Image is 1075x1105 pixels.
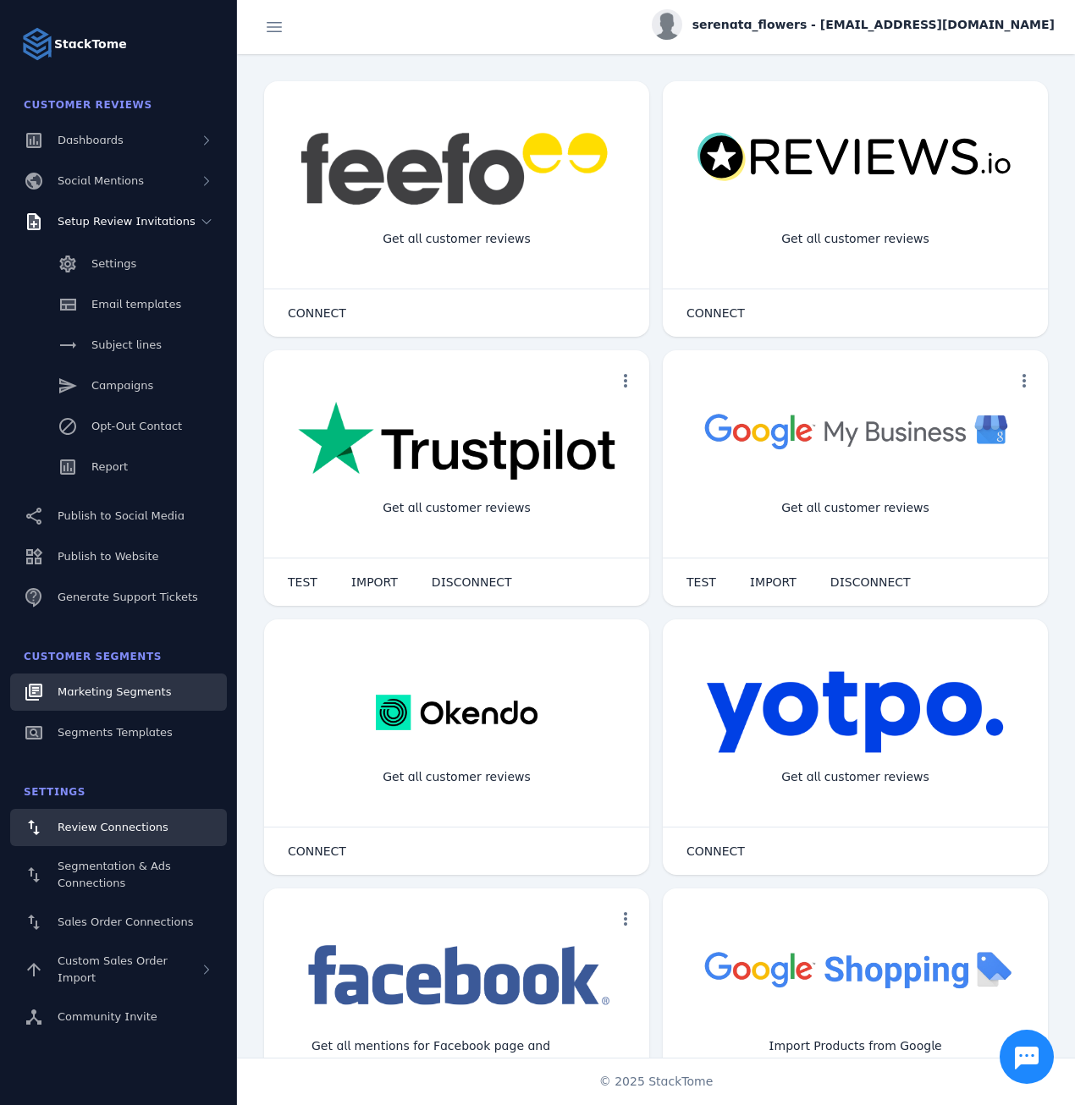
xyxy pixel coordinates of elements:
span: Email templates [91,298,181,311]
div: Get all customer reviews [369,755,544,800]
a: Sales Order Connections [10,904,227,941]
span: TEST [686,576,716,588]
span: Settings [24,786,85,798]
span: DISCONNECT [830,576,911,588]
img: googleshopping.png [697,939,1014,998]
div: Get all mentions for Facebook page and Instagram account [298,1024,615,1086]
span: © 2025 StackTome [599,1073,714,1091]
span: TEST [288,576,317,588]
span: Opt-Out Contact [91,420,182,432]
img: profile.jpg [652,9,682,40]
span: Marketing Segments [58,685,171,698]
img: yotpo.png [706,670,1005,755]
span: Setup Review Invitations [58,215,196,228]
span: Community Invite [58,1010,157,1023]
span: Review Connections [58,821,168,833]
img: feefo.png [298,132,615,206]
button: IMPORT [733,565,813,599]
a: Marketing Segments [10,673,227,711]
span: Settings [91,257,136,270]
span: Customer Segments [24,651,162,662]
div: Import Products from Google [755,1024,955,1069]
span: Publish to Website [58,550,158,563]
button: TEST [670,565,733,599]
span: Social Mentions [58,174,144,187]
a: Generate Support Tickets [10,579,227,616]
a: Publish to Website [10,538,227,575]
img: Logo image [20,27,54,61]
button: more [609,364,642,398]
span: IMPORT [750,576,797,588]
a: Segmentation & Ads Connections [10,849,227,900]
span: CONNECT [288,845,346,857]
span: Customer Reviews [24,99,152,111]
span: Publish to Social Media [58,509,185,522]
a: Opt-Out Contact [10,408,227,445]
div: Get all customer reviews [768,486,943,531]
span: CONNECT [686,845,745,857]
span: Campaigns [91,379,153,392]
div: Get all customer reviews [369,217,544,261]
button: DISCONNECT [415,565,529,599]
button: more [609,902,642,936]
span: Subject lines [91,338,162,351]
a: Report [10,448,227,486]
a: Segments Templates [10,714,227,751]
button: DISCONNECT [813,565,928,599]
a: Settings [10,245,227,283]
img: googlebusiness.png [697,401,1014,460]
span: Segments Templates [58,726,173,739]
a: Community Invite [10,998,227,1036]
span: DISCONNECT [432,576,512,588]
button: CONNECT [271,834,363,868]
div: Get all customer reviews [768,217,943,261]
span: Segmentation & Ads Connections [58,860,171,889]
span: serenata_flowers - [EMAIL_ADDRESS][DOMAIN_NAME] [692,16,1055,34]
a: Campaigns [10,367,227,404]
span: Dashboards [58,134,124,146]
span: Generate Support Tickets [58,591,198,603]
a: Review Connections [10,809,227,846]
img: trustpilot.png [298,401,615,483]
div: Get all customer reviews [369,486,544,531]
span: IMPORT [351,576,398,588]
button: serenata_flowers - [EMAIL_ADDRESS][DOMAIN_NAME] [652,9,1055,40]
button: more [1007,364,1041,398]
button: IMPORT [334,565,415,599]
span: CONNECT [686,307,745,319]
img: reviewsio.svg [697,132,1014,183]
a: Email templates [10,286,227,323]
button: CONNECT [670,296,762,330]
button: CONNECT [670,834,762,868]
span: CONNECT [288,307,346,319]
span: Custom Sales Order Import [58,954,168,984]
button: TEST [271,565,334,599]
button: CONNECT [271,296,363,330]
img: facebook.png [298,939,615,1014]
span: Report [91,460,128,473]
div: Get all customer reviews [768,755,943,800]
a: Subject lines [10,327,227,364]
strong: StackTome [54,36,127,53]
img: okendo.webp [376,670,537,755]
a: Publish to Social Media [10,498,227,535]
span: Sales Order Connections [58,915,193,928]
